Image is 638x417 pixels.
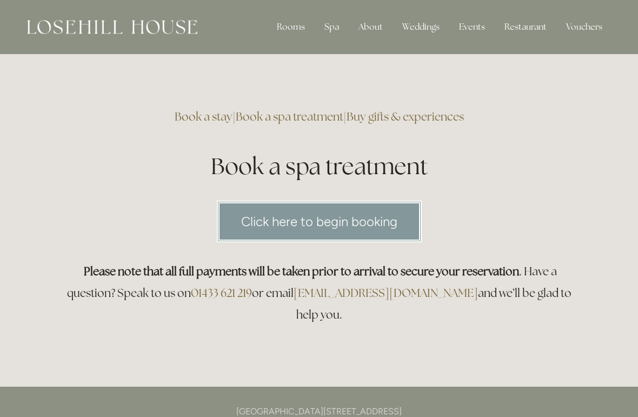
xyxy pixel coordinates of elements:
[450,16,494,38] div: Events
[84,264,519,279] strong: Please note that all full payments will be taken prior to arrival to secure your reservation
[496,16,555,38] div: Restaurant
[316,16,348,38] div: Spa
[175,109,232,124] a: Book a stay
[268,16,314,38] div: Rooms
[61,261,577,326] h3: . Have a question? Speak to us on or email and we’ll be glad to help you.
[61,106,577,128] h3: | |
[294,286,478,300] a: [EMAIL_ADDRESS][DOMAIN_NAME]
[394,16,448,38] div: Weddings
[350,16,391,38] div: About
[191,286,252,300] a: 01433 621 219
[236,109,343,124] a: Book a spa treatment
[27,20,197,34] img: Losehill House
[347,109,464,124] a: Buy gifts & experiences
[557,16,611,38] a: Vouchers
[61,150,577,182] h1: Book a spa treatment
[217,201,422,242] a: Click here to begin booking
